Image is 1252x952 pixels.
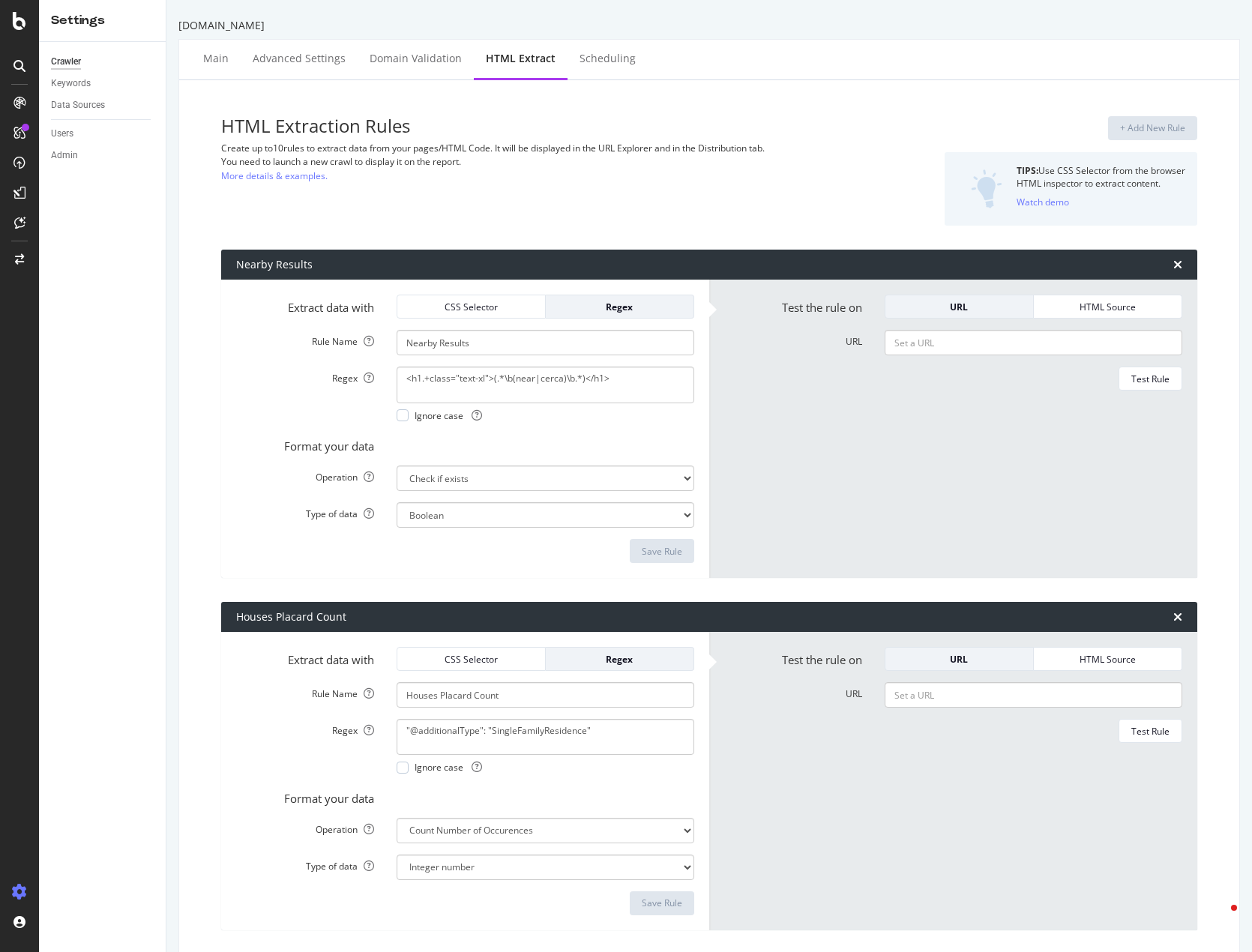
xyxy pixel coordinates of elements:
[51,12,154,29] div: Settings
[221,116,864,136] h3: HTML Extraction Rules
[558,301,681,313] div: Regex
[1201,901,1237,937] iframe: Intercom live chat
[409,653,533,666] div: CSS Selector
[885,295,1034,319] button: URL
[1034,647,1182,671] button: HTML Source
[225,719,385,737] label: Regex
[713,330,873,348] label: URL
[225,330,385,348] label: Rule Name
[1173,611,1182,623] div: times
[1119,367,1182,391] button: Test Rule
[236,257,313,272] div: Nearby Results
[225,367,385,385] label: Regex
[397,330,694,355] input: Provide a name
[178,18,1240,33] div: [DOMAIN_NAME]
[558,653,681,666] div: Regex
[1173,259,1182,271] div: times
[1034,295,1182,319] button: HTML Source
[971,169,1002,208] img: DZQOUYU0WpgAAAAASUVORK5CYII=
[236,609,346,624] div: Houses Placard Count
[580,51,636,66] div: Scheduling
[1046,301,1170,313] div: HTML Source
[415,409,482,422] span: Ignore case
[546,295,694,319] button: Regex
[225,647,385,668] label: Extract data with
[397,295,546,319] button: CSS Selector
[225,466,385,483] label: Operation
[630,891,694,915] button: Save Rule
[225,433,385,454] label: Format your data
[221,168,328,184] a: More details & examples.
[1108,116,1197,140] button: + Add New Rule
[51,76,91,91] div: Keywords
[885,682,1182,708] input: Set a URL
[397,719,694,755] textarea: "@additionalType": "SingleFamilyResidence"
[51,76,155,91] a: Keywords
[51,97,105,113] div: Data Sources
[885,330,1182,355] input: Set a URL
[221,155,864,168] div: You need to launch a new crawl to display it on the report.
[1046,653,1170,666] div: HTML Source
[1131,725,1170,738] div: Test Rule
[225,818,385,836] label: Operation
[225,682,385,700] label: Rule Name
[415,761,482,774] span: Ignore case
[897,653,1021,666] div: URL
[203,51,229,66] div: Main
[51,126,155,142] a: Users
[1017,164,1038,177] strong: TIPS:
[1017,164,1185,177] div: Use CSS Selector from the browser
[225,855,385,873] label: Type of data
[225,502,385,520] label: Type of data
[1120,121,1185,134] div: + Add New Rule
[713,682,873,700] label: URL
[642,545,682,558] div: Save Rule
[51,97,155,113] a: Data Sources
[225,295,385,316] label: Extract data with
[51,54,81,70] div: Crawler
[409,301,533,313] div: CSS Selector
[486,51,556,66] div: HTML Extract
[897,301,1021,313] div: URL
[253,51,346,66] div: Advanced Settings
[1131,373,1170,385] div: Test Rule
[397,647,546,671] button: CSS Selector
[225,786,385,807] label: Format your data
[51,148,78,163] div: Admin
[397,367,694,403] textarea: <h1.+class="text-xl">(.*\b(near|cerca)\b.*)</h1>
[1017,196,1069,208] div: Watch demo
[370,51,462,66] div: Domain Validation
[1017,177,1185,190] div: HTML inspector to extract content.
[630,539,694,563] button: Save Rule
[885,647,1034,671] button: URL
[51,148,155,163] a: Admin
[1119,719,1182,743] button: Test Rule
[642,897,682,909] div: Save Rule
[546,647,694,671] button: Regex
[713,295,873,316] label: Test the rule on
[1017,190,1069,214] button: Watch demo
[397,682,694,708] input: Provide a name
[221,142,864,154] div: Create up to 10 rules to extract data from your pages/HTML Code. It will be displayed in the URL ...
[713,647,873,668] label: Test the rule on
[51,54,155,70] a: Crawler
[51,126,73,142] div: Users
